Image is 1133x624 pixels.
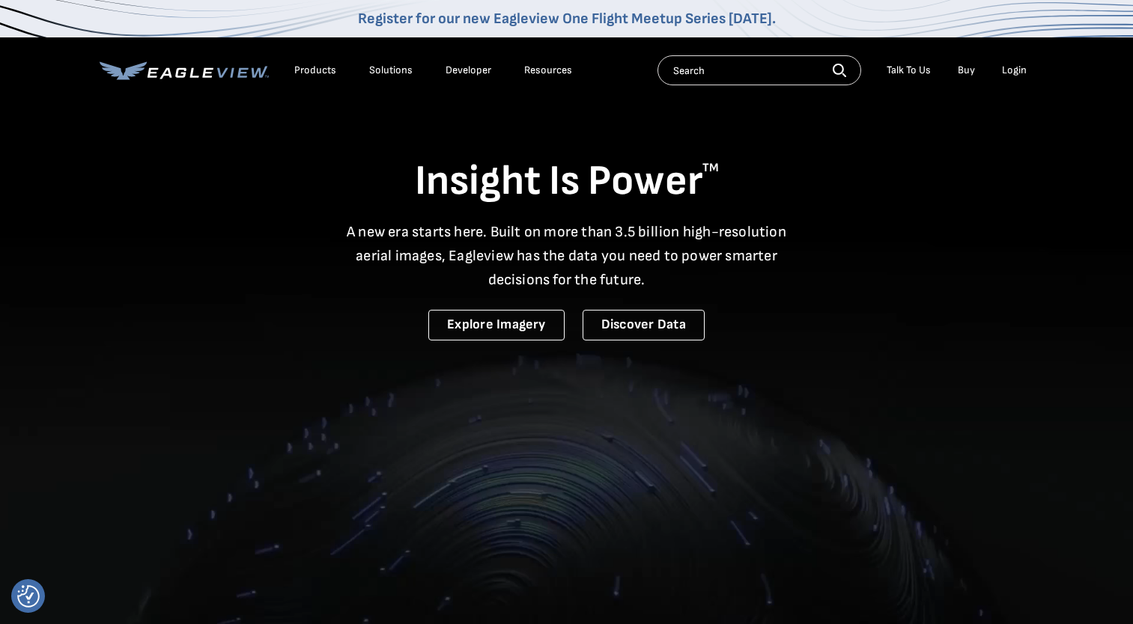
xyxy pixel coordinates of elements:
[657,55,861,85] input: Search
[524,64,572,77] div: Resources
[338,220,796,292] p: A new era starts here. Built on more than 3.5 billion high-resolution aerial images, Eagleview ha...
[446,64,491,77] a: Developer
[1002,64,1027,77] div: Login
[428,310,565,340] a: Explore Imagery
[887,64,931,77] div: Talk To Us
[369,64,413,77] div: Solutions
[100,156,1034,208] h1: Insight Is Power
[702,161,719,175] sup: TM
[294,64,336,77] div: Products
[358,10,776,28] a: Register for our new Eagleview One Flight Meetup Series [DATE].
[958,64,975,77] a: Buy
[583,310,705,340] a: Discover Data
[17,585,40,608] button: Consent Preferences
[17,585,40,608] img: Revisit consent button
